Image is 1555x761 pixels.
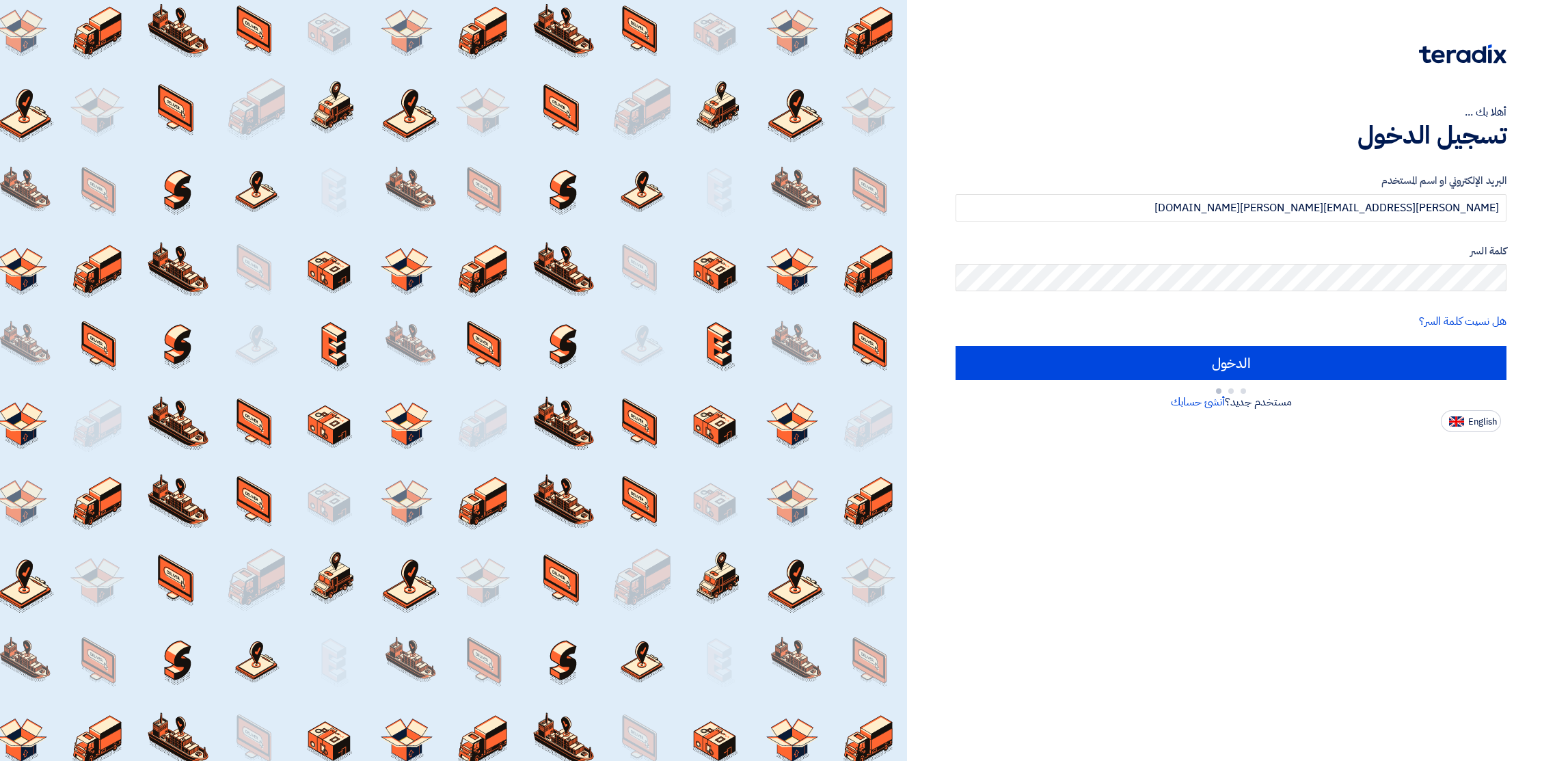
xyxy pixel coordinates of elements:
[1449,416,1464,427] img: en-US.png
[1441,410,1501,432] button: English
[956,394,1506,410] div: مستخدم جديد؟
[956,120,1506,150] h1: تسجيل الدخول
[1419,313,1506,330] a: هل نسيت كلمة السر؟
[956,243,1506,259] label: كلمة السر
[1171,394,1225,410] a: أنشئ حسابك
[1468,417,1497,427] span: English
[956,173,1506,189] label: البريد الإلكتروني او اسم المستخدم
[956,346,1506,380] input: الدخول
[1419,44,1506,64] img: Teradix logo
[956,194,1506,222] input: أدخل بريد العمل الإلكتروني او اسم المستخدم الخاص بك ...
[956,104,1506,120] div: أهلا بك ...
